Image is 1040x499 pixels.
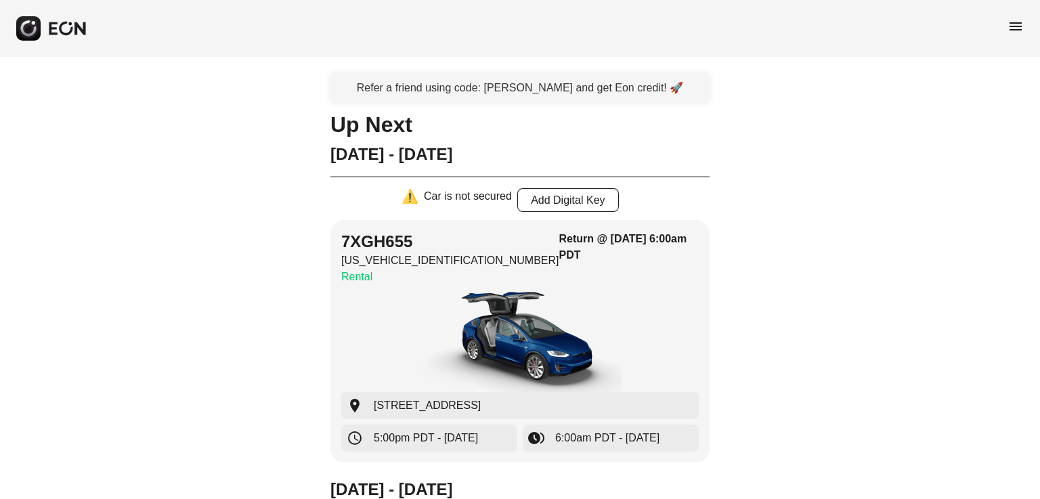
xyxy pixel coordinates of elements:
[347,397,363,414] span: location_on
[1007,18,1024,35] span: menu
[341,253,559,269] p: [US_VEHICLE_IDENTIFICATION_NUMBER]
[374,430,478,446] span: 5:00pm PDT - [DATE]
[330,220,710,462] button: 7XGH655[US_VEHICLE_IDENTIFICATION_NUMBER]RentalReturn @ [DATE] 6:00am PDTcar[STREET_ADDRESS]5:00p...
[559,231,699,263] h3: Return @ [DATE] 6:00am PDT
[374,397,481,414] span: [STREET_ADDRESS]
[330,116,710,133] h1: Up Next
[418,290,622,392] img: car
[528,430,544,446] span: browse_gallery
[424,188,512,212] div: Car is not secured
[341,231,559,253] h2: 7XGH655
[330,144,710,165] h2: [DATE] - [DATE]
[347,430,363,446] span: schedule
[555,430,659,446] span: 6:00am PDT - [DATE]
[341,269,559,285] p: Rental
[330,73,710,103] a: Refer a friend using code: [PERSON_NAME] and get Eon credit! 🚀
[517,188,619,212] button: Add Digital Key
[402,188,418,212] div: ⚠️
